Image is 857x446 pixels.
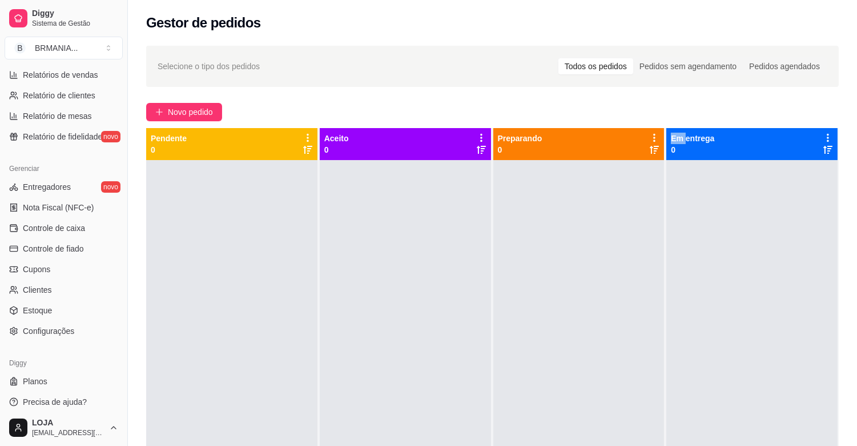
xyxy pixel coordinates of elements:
div: Gerenciar [5,160,123,178]
span: Planos [23,376,47,387]
a: Planos [5,372,123,391]
a: Controle de caixa [5,219,123,237]
a: Cupons [5,260,123,278]
span: B [14,42,26,54]
span: Relatório de mesas [23,110,92,122]
button: LOJA[EMAIL_ADDRESS][DOMAIN_NAME] [5,414,123,441]
div: Todos os pedidos [558,58,633,74]
div: Pedidos sem agendamento [633,58,743,74]
p: Preparando [498,133,542,144]
p: 0 [498,144,542,156]
span: Entregadores [23,181,71,193]
a: Controle de fiado [5,240,123,258]
p: Em entrega [671,133,714,144]
button: Select a team [5,37,123,59]
span: LOJA [32,418,104,428]
span: Relatórios de vendas [23,69,98,81]
p: Pendente [151,133,187,144]
span: Configurações [23,325,74,337]
div: Pedidos agendados [743,58,826,74]
h2: Gestor de pedidos [146,14,261,32]
a: Relatório de clientes [5,86,123,105]
span: plus [155,108,163,116]
span: Selecione o tipo dos pedidos [158,60,260,73]
p: 0 [151,144,187,156]
span: Controle de caixa [23,222,85,234]
span: Estoque [23,305,52,316]
p: 0 [324,144,349,156]
span: Clientes [23,284,52,296]
span: Nota Fiscal (NFC-e) [23,202,94,213]
a: DiggySistema de Gestão [5,5,123,32]
a: Estoque [5,301,123,320]
div: Diggy [5,354,123,372]
div: BRMANIA ... [35,42,78,54]
span: Relatório de clientes [23,90,95,101]
span: Cupons [23,264,50,275]
span: Relatório de fidelidade [23,131,102,142]
p: Aceito [324,133,349,144]
span: Diggy [32,9,118,19]
a: Relatório de fidelidadenovo [5,128,123,146]
span: Controle de fiado [23,243,84,254]
a: Relatórios de vendas [5,66,123,84]
span: Precisa de ajuda? [23,396,87,408]
a: Relatório de mesas [5,107,123,125]
span: Novo pedido [168,106,213,118]
a: Clientes [5,281,123,299]
button: Novo pedido [146,103,222,121]
span: [EMAIL_ADDRESS][DOMAIN_NAME] [32,428,104,437]
span: Sistema de Gestão [32,19,118,28]
a: Entregadoresnovo [5,178,123,196]
a: Precisa de ajuda? [5,393,123,411]
a: Nota Fiscal (NFC-e) [5,198,123,217]
p: 0 [671,144,714,156]
a: Configurações [5,322,123,340]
